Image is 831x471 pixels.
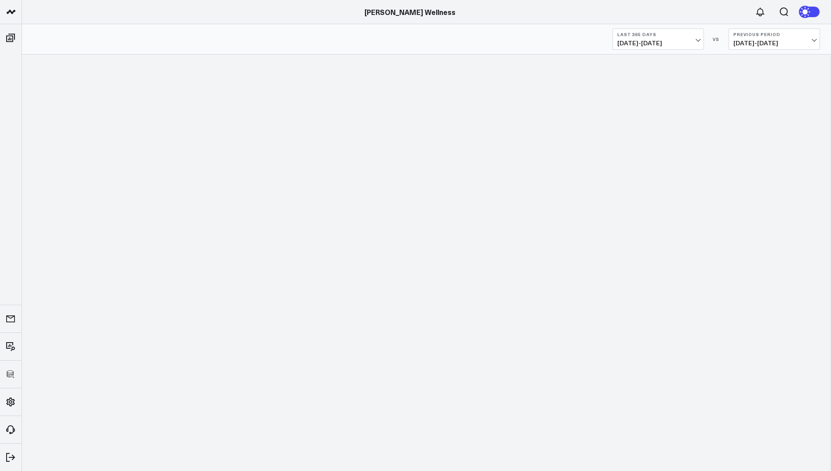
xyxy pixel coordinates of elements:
button: Last 365 Days[DATE]-[DATE] [612,29,704,50]
span: [DATE] - [DATE] [733,40,815,47]
b: Previous Period [733,32,815,37]
button: Previous Period[DATE]-[DATE] [729,29,820,50]
a: [PERSON_NAME] Wellness [364,7,456,17]
div: VS [708,37,724,42]
span: [DATE] - [DATE] [617,40,699,47]
b: Last 365 Days [617,32,699,37]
